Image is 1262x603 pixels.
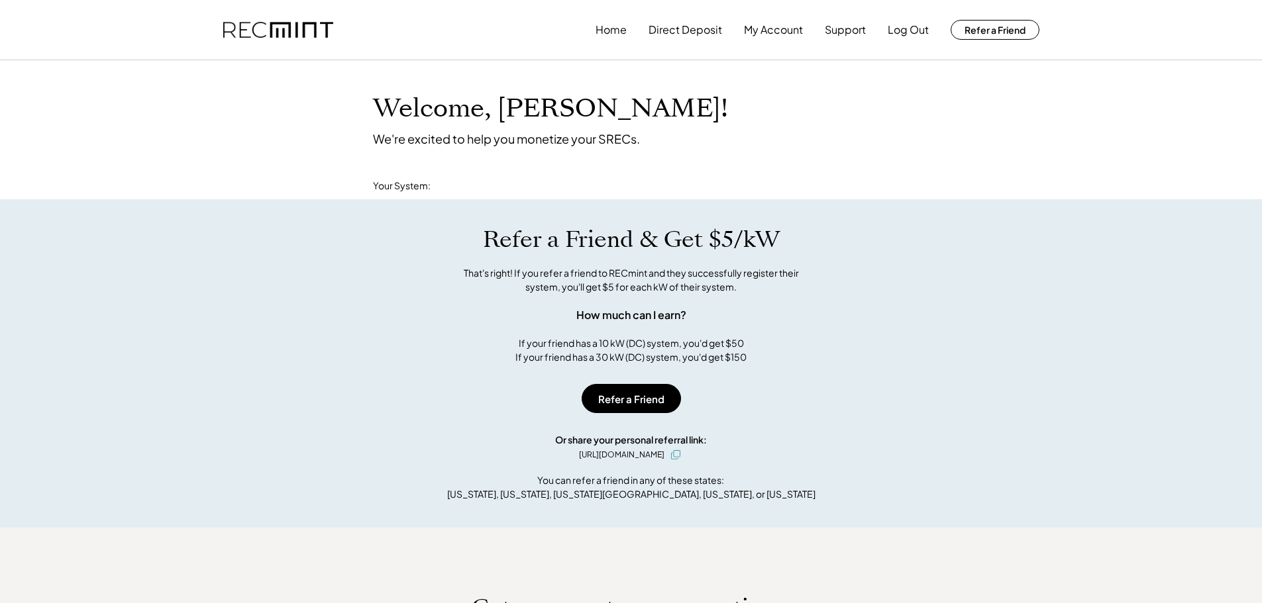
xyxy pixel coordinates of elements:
[744,17,803,43] button: My Account
[373,179,431,193] div: Your System:
[447,473,815,501] div: You can refer a friend in any of these states: [US_STATE], [US_STATE], [US_STATE][GEOGRAPHIC_DATA...
[582,384,681,413] button: Refer a Friend
[951,20,1039,40] button: Refer a Friend
[888,17,929,43] button: Log Out
[373,93,728,124] h1: Welcome, [PERSON_NAME]!
[373,131,640,146] div: We're excited to help you monetize your SRECs.
[668,447,684,463] button: click to copy
[515,336,747,364] div: If your friend has a 10 kW (DC) system, you'd get $50 If your friend has a 30 kW (DC) system, you...
[825,17,866,43] button: Support
[555,433,707,447] div: Or share your personal referral link:
[483,226,780,254] h1: Refer a Friend & Get $5/kW
[596,17,627,43] button: Home
[649,17,722,43] button: Direct Deposit
[223,22,333,38] img: recmint-logotype%403x.png
[449,266,814,294] div: That's right! If you refer a friend to RECmint and they successfully register their system, you'l...
[576,307,686,323] div: How much can I earn?
[579,449,664,461] div: [URL][DOMAIN_NAME]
